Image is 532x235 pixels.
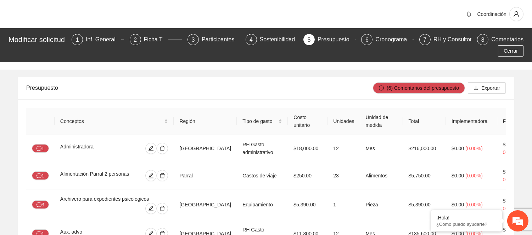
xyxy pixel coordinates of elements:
[145,170,157,181] button: edit
[37,36,119,45] div: Chatee con nosotros ahora
[237,162,288,189] td: Gastos de viaje
[202,34,240,45] div: Participantes
[465,202,483,207] span: ( 0.00% )
[503,142,528,147] span: $84,240.00
[360,189,403,220] td: Pieza
[157,206,168,211] span: delete
[375,34,413,45] div: Cronograma
[419,34,471,45] div: 7RH y Consultores
[491,34,523,45] div: Comentarios
[146,173,156,178] span: edit
[433,34,483,45] div: RH y Consultores
[246,34,298,45] div: 4Sostenibilidad
[327,108,360,135] th: Unidades
[237,189,288,220] td: Equipamiento
[327,135,360,162] td: 12
[327,162,360,189] td: 23
[452,202,464,207] span: $0.00
[9,34,67,45] div: Modificar solicitud
[481,37,485,43] span: 8
[288,135,327,162] td: $18,000.00
[242,117,277,125] span: Tipo de gasto
[288,189,327,220] td: $5,390.00
[60,170,138,181] div: Alimentación Parral 2 personas
[134,37,137,43] span: 2
[509,7,523,21] button: user
[72,34,124,45] div: 1Inf. General
[41,77,98,148] span: Estamos en línea.
[60,195,168,203] div: Archivero para expedientes psicologicos
[403,162,446,189] td: $5,750.00
[423,37,426,43] span: 7
[463,8,475,20] button: bell
[361,34,413,45] div: 6Cronograma
[146,206,156,211] span: edit
[303,34,355,45] div: 5Presupuesto
[260,34,301,45] div: Sostenibilidad
[60,117,163,125] span: Conceptos
[288,108,327,135] th: Costo unitario
[37,202,41,208] span: message
[37,146,41,152] span: message
[477,34,523,45] div: 8Comentarios
[436,215,497,221] div: ¡Hola!
[498,45,523,57] button: Cerrar
[436,222,497,227] p: ¿Cómo puedo ayudarte?
[452,146,464,151] span: $0.00
[145,203,157,214] button: edit
[446,108,497,135] th: Implementadora
[308,37,311,43] span: 5
[250,37,253,43] span: 4
[464,11,474,17] span: bell
[130,34,182,45] div: 2Ficha T
[116,4,133,20] div: Minimizar ventana de chat en vivo
[465,146,483,151] span: ( 0.00% )
[174,189,237,220] td: [GEOGRAPHIC_DATA]
[76,37,79,43] span: 1
[365,37,369,43] span: 6
[174,135,237,162] td: [GEOGRAPHIC_DATA]
[157,146,168,151] span: delete
[145,143,157,154] button: edit
[32,171,49,180] button: message1
[360,162,403,189] td: Alimentos
[510,11,523,17] span: user
[192,37,195,43] span: 3
[327,189,360,220] td: 1
[477,11,507,17] span: Coordinación
[86,34,121,45] div: Inf. General
[360,108,403,135] th: Unidad de medida
[157,173,168,178] span: delete
[452,173,464,178] span: $0.00
[26,78,373,98] div: Presupuesto
[157,203,168,214] button: delete
[144,34,168,45] div: Ficha T
[32,200,49,209] button: message3
[503,169,525,175] span: $5,750.00
[146,146,156,151] span: edit
[504,47,518,55] span: Cerrar
[37,173,41,179] span: message
[157,170,168,181] button: delete
[288,162,327,189] td: $250.00
[237,108,288,135] th: Tipo de gasto
[157,143,168,154] button: delete
[360,135,403,162] td: Mes
[187,34,240,45] div: 3Participantes
[318,34,355,45] div: Presupuesto
[403,108,446,135] th: Total
[468,82,506,94] button: downloadExportar
[503,227,528,233] span: $40,680.00
[481,84,500,92] span: Exportar
[474,86,478,91] span: download
[403,189,446,220] td: $5,390.00
[403,135,446,162] td: $216,000.00
[32,144,49,153] button: message1
[55,108,174,135] th: Conceptos
[4,158,135,183] textarea: Escriba su mensaje y pulse “Intro”
[503,198,525,204] span: $5,390.00
[60,143,119,154] div: Administradora
[237,135,288,162] td: RH Gasto administrativo
[387,84,459,92] span: (6) Comentarios del presupuesto
[379,86,384,91] span: message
